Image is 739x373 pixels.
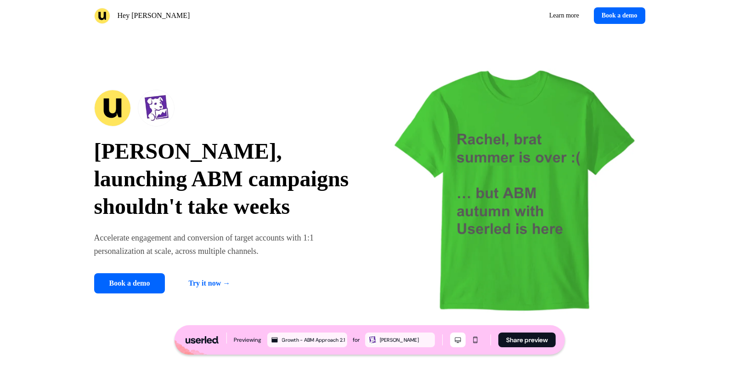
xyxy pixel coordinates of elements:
p: Hey [PERSON_NAME] [118,10,190,21]
button: Mobile mode [468,333,483,347]
div: for [353,335,360,344]
a: Try it now → [173,273,245,293]
button: Book a demo [594,7,645,24]
button: Desktop mode [450,333,466,347]
div: Growth - ABM Approach 2.1 [282,336,345,344]
a: Learn more [542,7,587,24]
div: Previewing [234,335,261,344]
button: Book a demo [94,273,165,293]
button: Share preview [498,333,556,347]
p: [PERSON_NAME], launching ABM campaigns shouldn't take weeks [94,138,357,220]
p: Accelerate engagement and conversion of target accounts with 1:1 personalization at scale, across... [94,231,357,258]
div: [PERSON_NAME] [380,336,433,344]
